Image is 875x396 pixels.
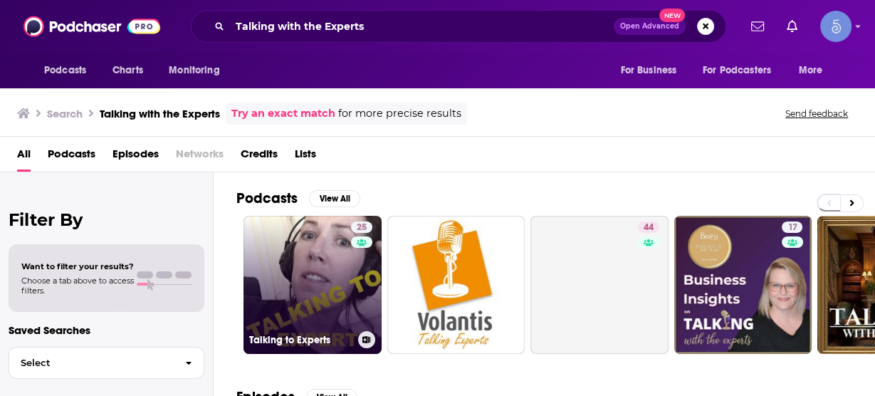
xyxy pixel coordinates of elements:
button: Open AdvancedNew [614,18,686,35]
span: 44 [644,221,654,235]
button: open menu [789,57,841,84]
a: Try an exact match [231,105,335,122]
button: Show profile menu [820,11,852,42]
a: 17 [674,216,812,354]
a: Lists [295,142,316,172]
span: Monitoring [169,61,219,80]
button: open menu [610,57,694,84]
span: 17 [787,221,797,235]
a: 17 [782,222,802,233]
span: Networks [176,142,224,172]
a: 25 [351,222,372,233]
button: open menu [159,57,238,84]
button: View All [309,190,360,207]
span: For Podcasters [703,61,771,80]
span: New [659,9,685,22]
a: All [17,142,31,172]
span: More [799,61,823,80]
img: User Profile [820,11,852,42]
a: Show notifications dropdown [745,14,770,38]
span: for more precise results [338,105,461,122]
span: Open Advanced [620,23,679,30]
h2: Filter By [9,209,204,230]
span: Choose a tab above to access filters. [21,276,134,296]
h2: Podcasts [236,189,298,207]
a: Charts [103,57,152,84]
a: 44 [638,222,659,233]
h3: Talking with the Experts [100,107,220,120]
a: Episodes [112,142,159,172]
button: open menu [34,57,105,84]
span: Want to filter your results? [21,261,134,271]
h3: Talking to Experts [249,334,352,346]
span: Podcasts [44,61,86,80]
span: Select [9,358,174,368]
h3: Search [47,107,83,120]
button: Select [9,347,204,379]
a: Podcasts [48,142,95,172]
input: Search podcasts, credits, & more... [230,15,614,38]
span: For Business [620,61,676,80]
span: Charts [112,61,143,80]
button: Send feedback [781,108,852,120]
span: 25 [357,221,367,235]
a: PodcastsView All [236,189,360,207]
a: 25Talking to Experts [243,216,382,354]
a: Credits [241,142,278,172]
a: Show notifications dropdown [781,14,803,38]
button: open menu [693,57,792,84]
a: 44 [530,216,669,354]
div: Search podcasts, credits, & more... [191,10,726,43]
span: Logged in as Spiral5-G1 [820,11,852,42]
img: Podchaser - Follow, Share and Rate Podcasts [23,13,160,40]
p: Saved Searches [9,323,204,337]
